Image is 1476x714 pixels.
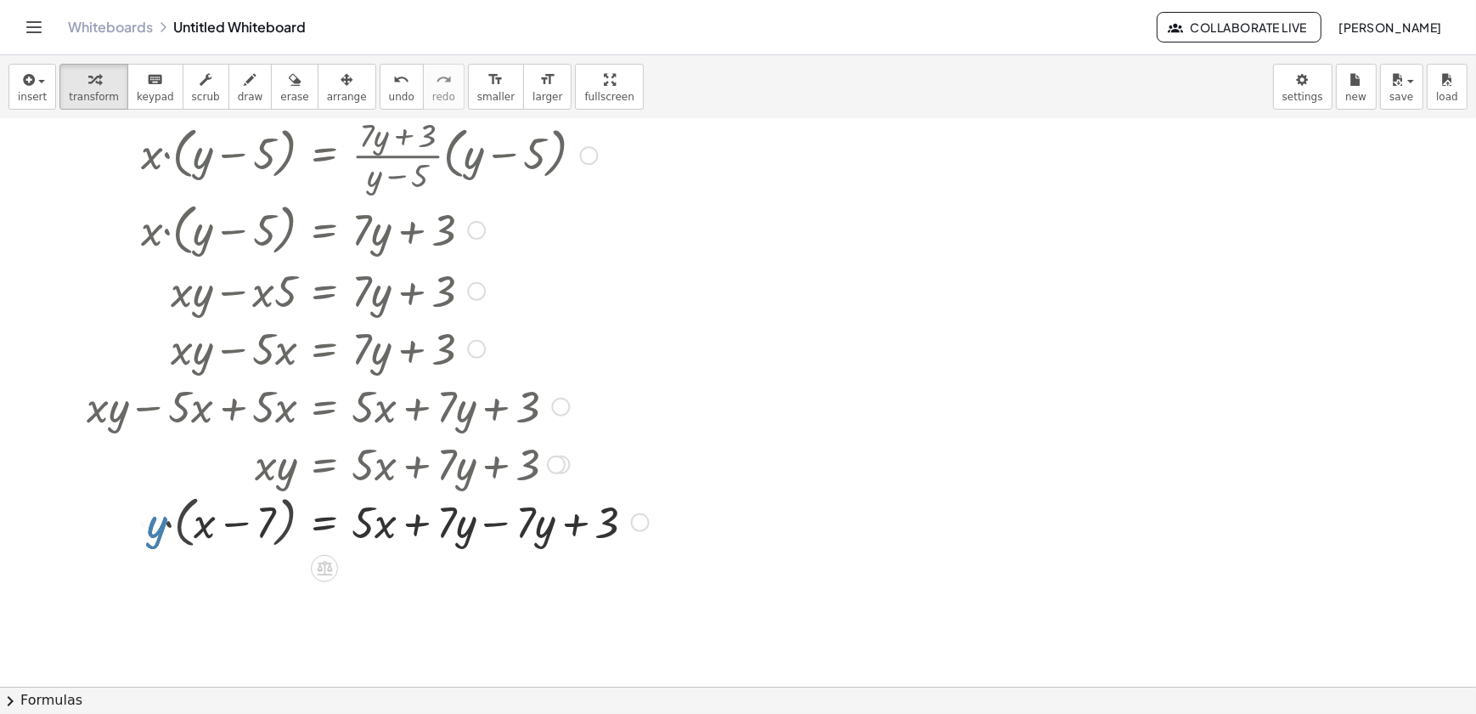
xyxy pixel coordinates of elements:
button: undoundo [380,64,424,110]
button: settings [1273,64,1332,110]
button: Collaborate Live [1157,12,1321,42]
div: Apply the same math to both sides of the equation [311,554,338,581]
button: insert [8,64,56,110]
span: settings [1282,91,1323,103]
span: save [1389,91,1413,103]
button: redoredo [423,64,465,110]
span: fullscreen [584,91,634,103]
span: smaller [477,91,515,103]
button: [PERSON_NAME] [1325,12,1456,42]
span: draw [238,91,263,103]
span: [PERSON_NAME] [1338,20,1442,35]
span: new [1345,91,1366,103]
i: undo [393,70,409,90]
span: scrub [192,91,220,103]
span: erase [280,91,308,103]
i: keyboard [147,70,163,90]
button: draw [228,64,273,110]
button: save [1380,64,1423,110]
button: new [1336,64,1377,110]
span: larger [532,91,562,103]
button: scrub [183,64,229,110]
button: keyboardkeypad [127,64,183,110]
span: Collaborate Live [1171,20,1307,35]
span: redo [432,91,455,103]
i: format_size [487,70,504,90]
button: Toggle navigation [20,14,48,41]
button: arrange [318,64,376,110]
span: arrange [327,91,367,103]
span: insert [18,91,47,103]
button: format_sizelarger [523,64,572,110]
i: format_size [539,70,555,90]
button: fullscreen [575,64,643,110]
span: undo [389,91,414,103]
span: keypad [137,91,174,103]
span: load [1436,91,1458,103]
a: Whiteboards [68,19,153,36]
span: transform [69,91,119,103]
button: format_sizesmaller [468,64,524,110]
button: transform [59,64,128,110]
button: load [1427,64,1468,110]
i: redo [436,70,452,90]
button: erase [271,64,318,110]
